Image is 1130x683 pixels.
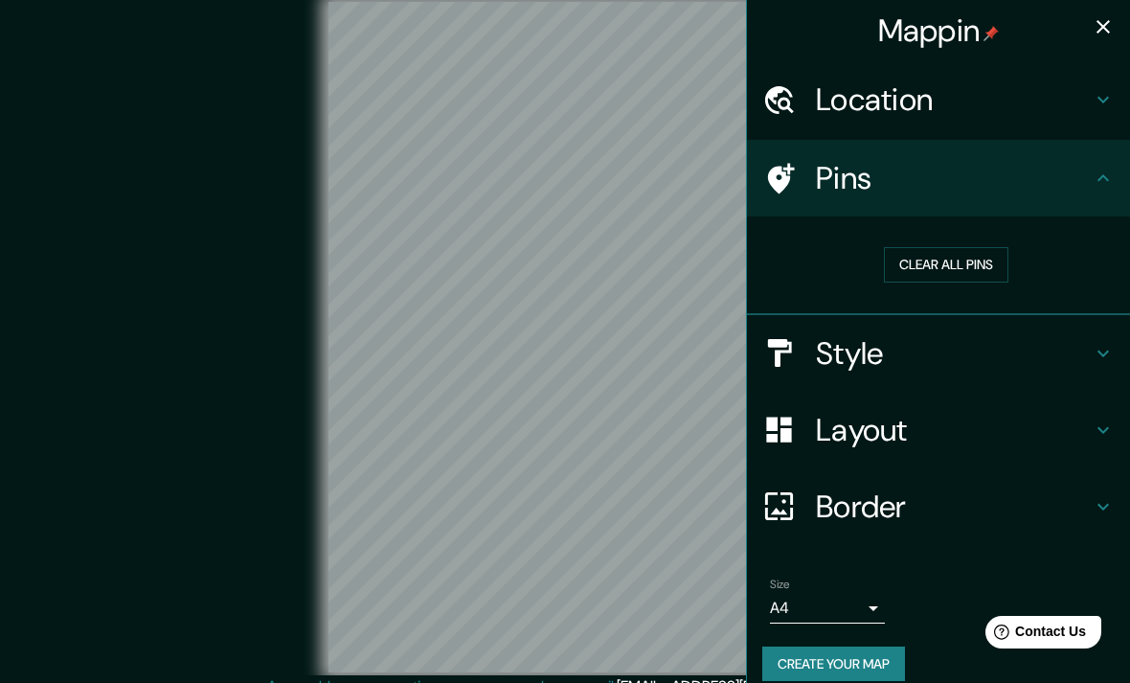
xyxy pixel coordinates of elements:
iframe: Help widget launcher [960,608,1109,662]
div: Style [747,315,1130,392]
div: Layout [747,392,1130,468]
h4: Location [816,80,1092,119]
img: pin-icon.png [983,26,999,41]
div: A4 [770,593,885,624]
label: Size [770,576,790,592]
h4: Pins [816,159,1092,197]
h4: Layout [816,411,1092,449]
button: Create your map [762,647,905,682]
div: Pins [747,140,1130,216]
canvas: Map [328,2,802,672]
button: Clear all pins [884,247,1008,283]
div: Border [747,468,1130,545]
h4: Mappin [878,11,1000,50]
div: Location [747,61,1130,138]
h4: Border [816,488,1092,526]
h4: Style [816,334,1092,373]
